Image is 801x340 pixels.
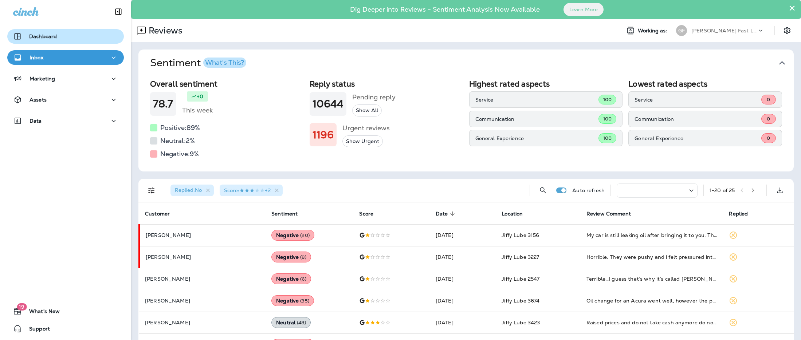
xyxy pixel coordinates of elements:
div: SentimentWhat's This? [138,76,794,171]
h5: Neutral: 2 % [160,135,195,147]
span: ( 6 ) [300,276,306,282]
span: Score : +2 [224,187,271,194]
button: Dashboard [7,29,124,44]
span: 0 [767,135,770,141]
p: Communication [635,116,761,122]
span: Location [502,211,523,217]
h5: Urgent reviews [342,122,390,134]
span: ( 35 ) [300,298,309,304]
p: Dig Deeper into Reviews - Sentiment Analysis Now Available [329,8,561,11]
div: What's This? [205,59,244,66]
span: Review Comment [586,211,631,217]
span: Jiffy Lube 3227 [502,254,539,260]
div: Negative [271,230,314,241]
div: Raised prices and do not take cash anymore do not top off your fluids anymore as part of an oil c... [586,319,718,326]
span: Customer [145,210,179,217]
button: 19What's New [7,304,124,319]
button: Search Reviews [536,183,550,198]
span: Location [502,210,532,217]
td: [DATE] [430,312,496,333]
div: Negative [271,252,311,262]
div: GF [676,25,687,36]
span: Date [436,211,448,217]
p: Service [475,97,598,103]
h2: Reply status [310,79,463,88]
button: Close [789,2,796,14]
h1: 1196 [313,129,334,141]
h5: Positive: 89 % [160,122,200,134]
p: Dashboard [29,33,57,39]
p: [PERSON_NAME] [146,254,260,260]
span: 19 [17,303,27,311]
p: +0 [197,93,203,100]
span: 0 [767,96,770,103]
div: 1 - 20 of 25 [710,187,735,193]
p: [PERSON_NAME] [145,298,260,304]
div: Terrible…I guess that’s why it’s called Jiffy Lube and not Jiffy Smog. $30.99 for a 25 minute smo... [586,275,718,282]
button: Filters [144,183,159,198]
h2: Highest rated aspects [469,79,623,88]
p: Auto refresh [572,187,605,193]
span: 100 [603,96,612,103]
button: What's This? [203,58,246,68]
span: ( 48 ) [297,320,306,326]
p: [PERSON_NAME] [145,320,260,325]
span: Score [359,211,373,217]
div: Negative [271,273,311,284]
h2: Overall sentiment [150,79,304,88]
span: ( 8 ) [300,254,306,260]
h5: Pending reply [352,91,396,103]
div: Replied:No [170,185,214,196]
div: My car is still leaking oil after bringing it to you. That’s twice now. [586,232,718,239]
span: Working as: [638,28,669,34]
button: Inbox [7,50,124,65]
span: 0 [767,116,770,122]
button: Marketing [7,71,124,86]
span: What's New [22,308,60,317]
p: General Experience [635,135,761,141]
button: Learn More [564,3,604,16]
div: Oil change for an Acura went well, however the person doing the oil change didn’t put the screws ... [586,297,718,304]
p: Marketing [30,76,55,82]
h2: Lowest rated aspects [628,79,782,88]
span: Jiffy Lube 2547 [502,276,539,282]
span: Replied : No [175,187,202,193]
span: Jiffy Lube 3423 [502,319,540,326]
span: Sentiment [271,211,298,217]
p: Reviews [146,25,182,36]
p: Inbox [30,55,43,60]
span: Replied [729,211,748,217]
div: Horrible. They were pushy and i felt pressured into getting services I did not originally come in... [586,253,718,261]
div: Score:3 Stars+2 [220,185,283,196]
span: 100 [603,135,612,141]
h5: This week [182,104,213,116]
button: Collapse Sidebar [108,4,129,19]
button: Assets [7,92,124,107]
span: Replied [729,210,757,217]
p: [PERSON_NAME] [146,232,260,238]
button: Export as CSV [773,183,787,198]
p: [PERSON_NAME] Fast Lube dba [PERSON_NAME] [691,28,757,33]
span: ( 20 ) [300,232,310,238]
div: Negative [271,295,314,306]
button: Settings [781,24,794,37]
button: Show All [352,104,382,116]
h5: Negative: 9 % [160,148,199,160]
h1: 10644 [313,98,344,110]
p: Communication [475,116,598,122]
h1: Sentiment [150,57,246,69]
button: Data [7,114,124,128]
p: General Experience [475,135,598,141]
span: Review Comment [586,210,640,217]
td: [DATE] [430,224,496,246]
td: [DATE] [430,290,496,312]
button: SentimentWhat's This? [144,50,800,76]
p: Assets [30,97,47,103]
span: Jiffy Lube 3674 [502,297,539,304]
td: [DATE] [430,268,496,290]
span: Customer [145,211,170,217]
span: Support [22,326,50,335]
span: Score [359,210,383,217]
p: Service [635,97,761,103]
p: [PERSON_NAME] [145,276,260,282]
